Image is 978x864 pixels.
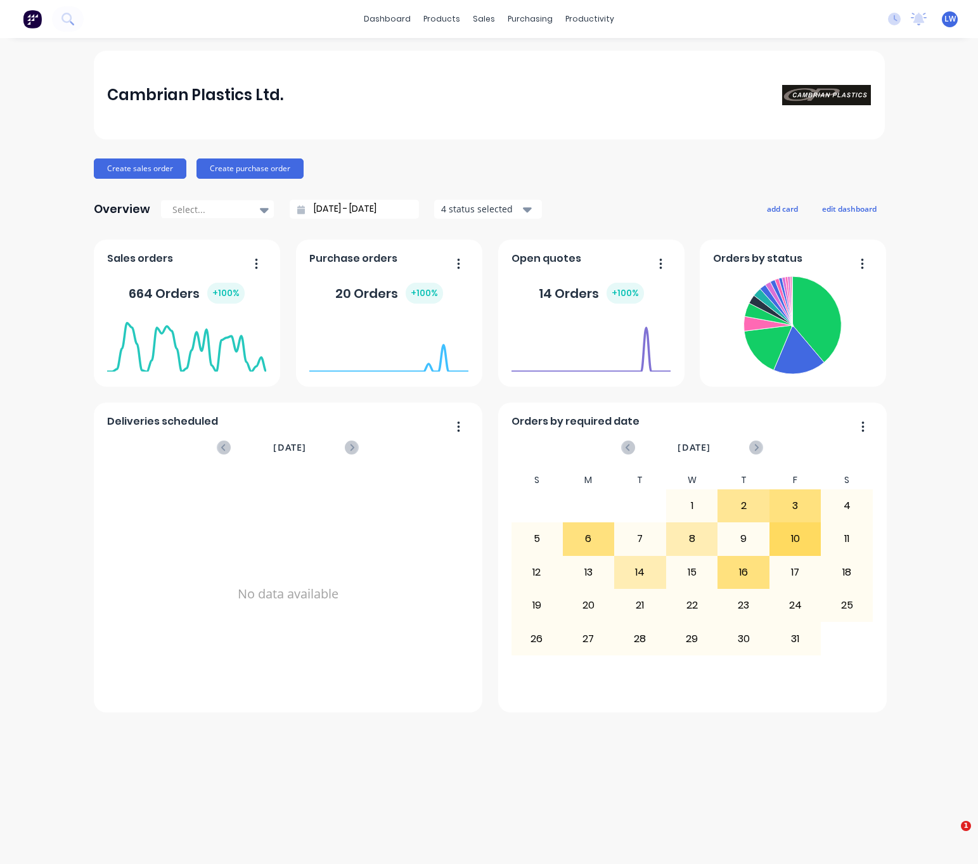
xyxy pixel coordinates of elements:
div: T [614,471,666,489]
div: S [511,471,563,489]
div: F [769,471,821,489]
div: 15 [667,557,717,588]
div: 16 [718,557,769,588]
div: 11 [821,523,872,555]
div: 23 [718,590,769,621]
span: [DATE] [273,441,306,455]
div: purchasing [501,10,559,29]
div: 28 [615,622,666,654]
div: 3 [770,490,821,522]
span: Sales orders [107,251,173,266]
button: Create sales order [94,158,186,179]
div: 4 status selected [441,202,521,216]
iframe: Intercom live chat [935,821,965,851]
div: 7 [615,523,666,555]
div: + 100 % [406,283,443,304]
div: productivity [559,10,621,29]
span: [DATE] [678,441,711,455]
div: 24 [770,590,821,621]
div: 664 Orders [129,283,245,304]
img: Factory [23,10,42,29]
div: 9 [718,523,769,555]
div: + 100 % [207,283,245,304]
button: edit dashboard [814,200,885,217]
div: 10 [770,523,821,555]
div: + 100 % [607,283,644,304]
div: 5 [512,523,562,555]
div: 14 Orders [539,283,644,304]
button: add card [759,200,806,217]
div: 4 [821,490,872,522]
div: 2 [718,490,769,522]
div: 6 [563,523,614,555]
div: 8 [667,523,717,555]
div: S [821,471,873,489]
div: 14 [615,557,666,588]
div: T [717,471,769,489]
a: dashboard [357,10,417,29]
div: 18 [821,557,872,588]
div: sales [466,10,501,29]
span: Open quotes [512,251,581,266]
button: Create purchase order [196,158,304,179]
div: 1 [667,490,717,522]
div: 31 [770,622,821,654]
div: 22 [667,590,717,621]
button: 4 status selected [434,200,542,219]
div: 21 [615,590,666,621]
span: 1 [961,821,971,831]
div: 27 [563,622,614,654]
div: M [563,471,615,489]
span: Deliveries scheduled [107,414,218,429]
div: 20 [563,590,614,621]
div: Cambrian Plastics Ltd. [107,82,283,108]
div: 29 [667,622,717,654]
div: products [417,10,466,29]
div: 12 [512,557,562,588]
div: 13 [563,557,614,588]
div: 20 Orders [335,283,443,304]
img: Cambrian Plastics Ltd. [782,85,871,105]
div: No data available [107,471,468,717]
div: 25 [821,590,872,621]
span: Purchase orders [309,251,397,266]
span: Orders by status [713,251,802,266]
div: 17 [770,557,821,588]
div: Overview [94,197,150,222]
div: 19 [512,590,562,621]
span: LW [944,13,956,25]
span: Orders by required date [512,414,640,429]
div: 30 [718,622,769,654]
div: 26 [512,622,562,654]
div: W [666,471,718,489]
